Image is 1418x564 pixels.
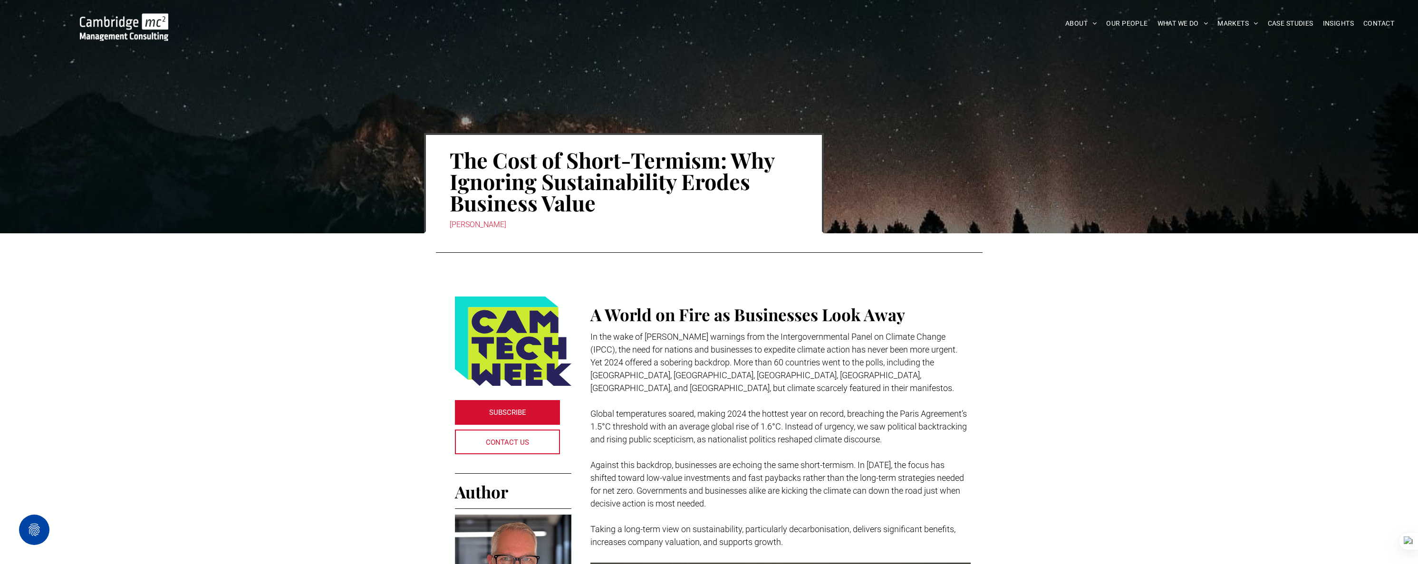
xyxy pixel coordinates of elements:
[455,400,560,425] a: SUBSCRIBE
[590,303,905,325] span: A World on Fire as Businesses Look Away
[450,148,798,214] h1: The Cost of Short-Termism: Why Ignoring Sustainability Erodes Business Value
[1318,16,1359,31] a: INSIGHTS
[1359,16,1399,31] a: CONTACT
[1061,16,1102,31] a: ABOUT
[590,409,967,444] span: Global temperatures soared, making 2024 the hottest year on record, breaching the Paris Agreement...
[450,218,798,231] div: [PERSON_NAME]
[1213,16,1263,31] a: MARKETS
[455,480,508,503] span: Author
[1101,16,1152,31] a: OUR PEOPLE
[455,296,571,386] img: Logo featuring the words CAM TECH WEEK in bold, dark blue letters on a yellow-green background, w...
[489,401,526,424] span: SUBSCRIBE
[1153,16,1213,31] a: WHAT WE DO
[590,524,955,547] span: Taking a long-term view on sustainability, particularly decarbonisation, delivers significant ben...
[1263,16,1318,31] a: CASE STUDIES
[486,430,529,454] span: CONTACT US
[590,332,957,393] span: In the wake of [PERSON_NAME] warnings from the Intergovernmental Panel on Climate Change (IPCC), ...
[80,13,168,41] img: Go to Homepage
[455,430,560,454] a: CONTACT US
[590,460,964,508] span: Against this backdrop, businesses are echoing the same short-termism. In [DATE], the focus has sh...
